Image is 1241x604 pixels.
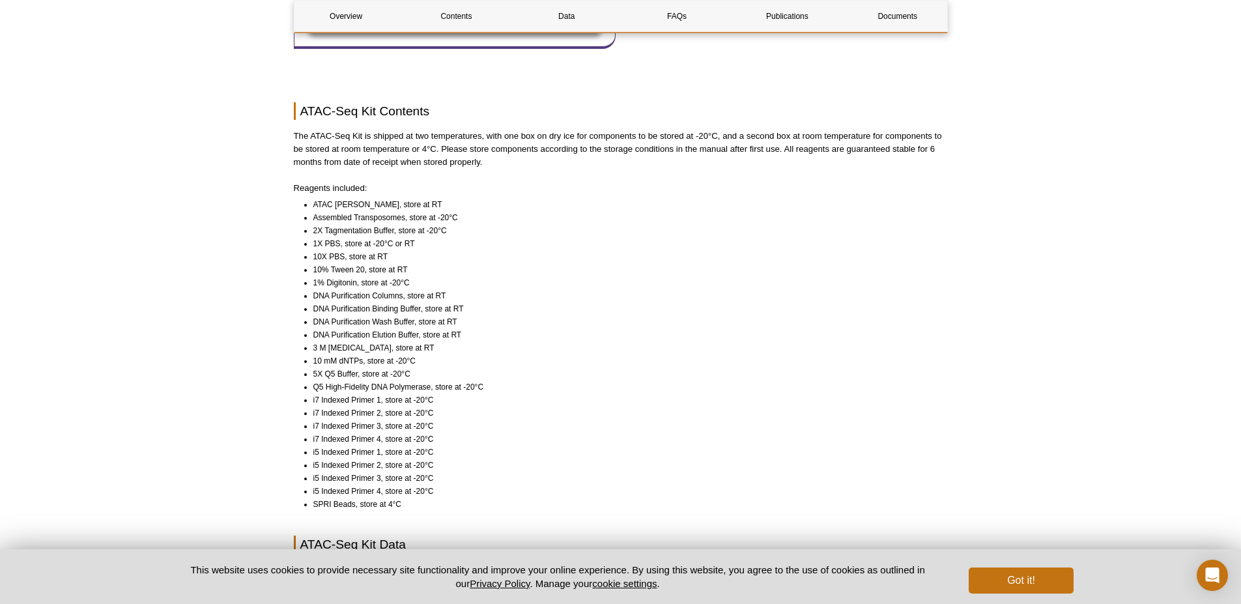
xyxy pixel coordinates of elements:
[313,433,936,446] li: i7 Indexed Primer 4, store at -20°C
[313,198,936,211] li: ATAC [PERSON_NAME], store at RT
[1197,560,1228,591] div: Open Intercom Messenger
[313,341,936,354] li: 3 M [MEDICAL_DATA], store at RT
[294,130,948,169] p: The ATAC-Seq Kit is shipped at two temperatures, with one box on dry ice for components to be sto...
[313,485,936,498] li: i5 Indexed Primer 4, store at -20°C
[313,328,936,341] li: DNA Purification Elution Buffer, store at RT
[969,568,1073,594] button: Got it!
[313,224,936,237] li: 2X Tagmentation Buffer, store at -20°C
[313,276,936,289] li: 1% Digitonin, store at -20°C
[313,381,936,394] li: Q5 High-Fidelity DNA Polymerase, store at -20°C
[168,563,948,590] p: This website uses cookies to provide necessary site functionality and improve your online experie...
[313,394,936,407] li: i7 Indexed Primer 1, store at -20°C
[592,578,657,589] button: cookie settings
[313,211,936,224] li: Assembled Transposomes, store at -20°C
[313,263,936,276] li: 10% Tween 20, store at RT
[625,1,728,32] a: FAQs
[846,1,949,32] a: Documents
[515,1,618,32] a: Data
[313,498,936,511] li: SPRI Beads, store at 4°C
[313,420,936,433] li: i7 Indexed Primer 3, store at -20°C
[294,182,948,195] p: Reagents included:
[470,578,530,589] a: Privacy Policy
[313,472,936,485] li: i5 Indexed Primer 3, store at -20°C
[294,1,398,32] a: Overview
[405,1,508,32] a: Contents
[313,289,936,302] li: DNA Purification Columns, store at RT
[735,1,839,32] a: Publications
[313,302,936,315] li: DNA Purification Binding Buffer, store at RT
[313,354,936,367] li: 10 mM dNTPs, store at -20°C
[313,459,936,472] li: i5 Indexed Primer 2, store at -20°C
[294,536,948,553] h2: ATAC-Seq Kit Data
[313,446,936,459] li: i5 Indexed Primer 1, store at -20°C
[313,237,936,250] li: 1X PBS, store at -20°C or RT
[294,102,948,120] h2: ATAC-Seq Kit Contents
[313,407,936,420] li: i7 Indexed Primer 2, store at -20°C
[313,367,936,381] li: 5X Q5 Buffer, store at -20°C
[313,250,936,263] li: 10X PBS, store at RT
[313,315,936,328] li: DNA Purification Wash Buffer, store at RT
